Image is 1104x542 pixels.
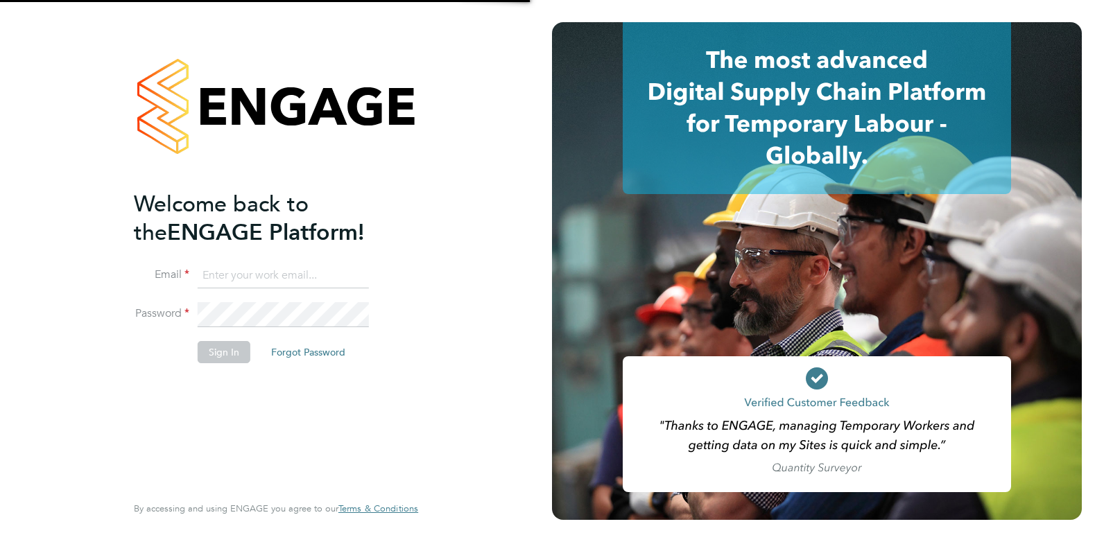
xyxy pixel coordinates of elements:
a: Terms & Conditions [338,503,418,514]
h2: ENGAGE Platform! [134,190,404,247]
input: Enter your work email... [198,263,369,288]
label: Email [134,268,189,282]
span: Welcome back to the [134,191,309,246]
span: By accessing and using ENGAGE you agree to our [134,502,418,514]
button: Sign In [198,341,250,363]
label: Password [134,306,189,321]
button: Forgot Password [260,341,356,363]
